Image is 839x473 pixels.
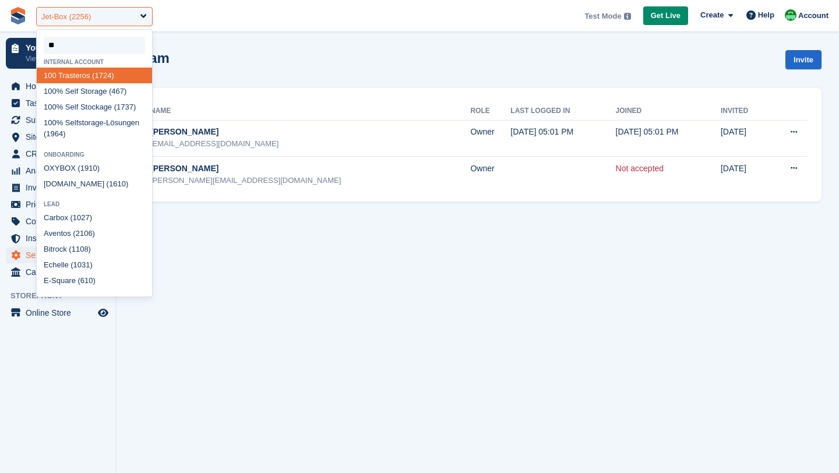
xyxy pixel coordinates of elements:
[37,59,152,65] div: Internal account
[6,95,110,111] a: menu
[470,102,510,121] th: Role
[798,10,829,22] span: Account
[44,87,52,96] span: 10
[150,138,470,150] div: [EMAIL_ADDRESS][DOMAIN_NAME]
[643,6,688,26] a: Get Live
[44,118,52,127] span: 10
[150,175,470,186] div: [PERSON_NAME][EMAIL_ADDRESS][DOMAIN_NAME]
[6,230,110,246] a: menu
[41,11,91,23] div: Jet-Box (2256)
[26,78,96,94] span: Home
[721,102,767,121] th: Invited
[758,9,774,21] span: Help
[37,288,152,304] div: Locabox ( 00)
[37,257,152,273] div: Echelle ( 31)
[80,229,88,238] span: 10
[37,115,152,142] div: 0% Selfstorage-Lösungen (1964)
[37,99,152,115] div: 0% Self Stockage (1737)
[470,120,510,156] td: Owner
[37,176,152,192] div: [DOMAIN_NAME] (16 )
[721,156,767,192] td: [DATE]
[9,7,27,24] img: stora-icon-8386f47178a22dfd0bd8f6a31ec36ba5ce8667c1dd55bd0f319d3a0aa187defe.svg
[26,129,96,145] span: Sites
[26,163,96,179] span: Analytics
[6,146,110,162] a: menu
[785,50,822,69] a: Invite
[73,260,82,269] span: 10
[44,103,52,111] span: 10
[6,163,110,179] a: menu
[37,225,152,241] div: Aventos (2 6)
[26,95,96,111] span: Tasks
[10,290,116,302] span: Storefront
[37,210,152,225] div: Carbox ( 27)
[6,129,110,145] a: menu
[37,151,152,158] div: Onboarding
[700,9,724,21] span: Create
[584,10,621,22] span: Test Mode
[148,102,470,121] th: Name
[77,292,85,301] span: 10
[616,120,721,156] td: [DATE] 05:01 PM
[37,160,152,176] div: OXYBOX (19 )
[616,164,664,173] a: Not accepted
[6,264,110,280] a: menu
[117,179,125,188] span: 10
[26,213,96,230] span: Coupons
[785,9,796,21] img: Laura Carlisle
[721,120,767,156] td: [DATE]
[624,13,631,20] img: icon-info-grey-7440780725fd019a000dd9b08b2336e03edf1995a4989e88bcd33f0948082b44.svg
[26,264,96,280] span: Capital
[84,276,93,285] span: 10
[73,213,81,222] span: 10
[6,305,110,321] a: menu
[37,68,152,83] div: 0 Trasteros (1724)
[616,102,721,121] th: Joined
[6,112,110,128] a: menu
[26,305,96,321] span: Online Store
[150,163,470,175] div: [PERSON_NAME]
[37,241,152,257] div: Bitrock (1 8)
[6,213,110,230] a: menu
[26,54,95,64] p: View next steps
[89,164,97,172] span: 10
[37,273,152,288] div: E-Square (6 )
[26,146,96,162] span: CRM
[37,83,152,99] div: 0% Self Storage (467)
[26,179,96,196] span: Invoices
[6,78,110,94] a: menu
[76,245,84,253] span: 10
[37,201,152,207] div: Lead
[26,230,96,246] span: Insurance
[6,179,110,196] a: menu
[6,38,110,69] a: Your onboarding View next steps
[96,306,110,320] a: Preview store
[26,247,96,263] span: Settings
[44,71,52,80] span: 10
[470,156,510,192] td: Owner
[26,44,95,52] p: Your onboarding
[510,120,615,156] td: [DATE] 05:01 PM
[510,102,615,121] th: Last logged in
[651,10,681,22] span: Get Live
[26,112,96,128] span: Subscriptions
[6,196,110,213] a: menu
[150,126,470,138] div: [PERSON_NAME]
[6,247,110,263] a: menu
[26,196,96,213] span: Pricing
